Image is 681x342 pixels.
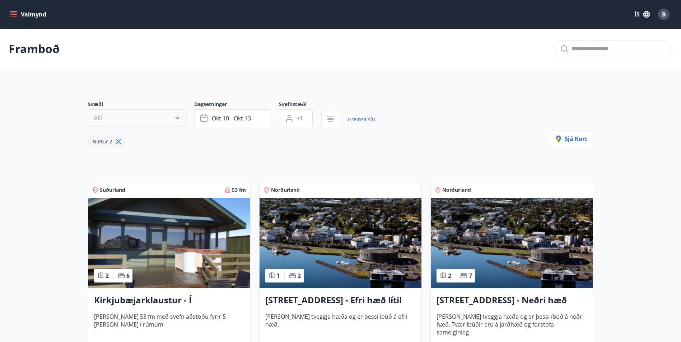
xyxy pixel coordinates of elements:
span: 2 [298,272,301,280]
button: +1 [279,109,313,127]
span: 2 [106,272,109,280]
img: Paella dish [88,198,250,288]
span: +1 [297,114,303,122]
button: okt 10 - okt 13 [194,109,270,127]
button: ÍS [631,8,654,21]
div: Nætur 2 [88,136,125,147]
span: Norðurland [271,186,300,194]
h3: [STREET_ADDRESS] - Efri hæð lítil íbúð 2 [265,294,416,307]
span: 1 [277,272,280,280]
span: [PERSON_NAME] 53 fm með svefn aðstöðu fyrir 5 [PERSON_NAME] í rúmum [94,313,244,336]
span: Svæði [88,101,194,109]
button: Sjá kort [550,130,593,147]
span: Sjá kort [556,135,587,143]
h3: Kirkjubæjarklaustur - Í [PERSON_NAME] Hæðargarðs [94,294,244,307]
button: Allt [88,109,186,127]
button: B [655,6,672,23]
span: okt 10 - okt 13 [212,114,251,122]
span: B [662,10,666,18]
button: menu [9,8,49,21]
span: Nætur 2 [93,138,112,145]
span: Dagsetningar [194,101,279,109]
p: Framboð [9,41,60,57]
img: Paella dish [431,198,593,288]
img: Paella dish [260,198,421,288]
span: 2 [448,272,451,280]
span: [PERSON_NAME] tveggja hæða og er þessi íbúð á efri hæð. [265,313,416,336]
span: Allt [94,114,103,122]
span: 6 [126,272,130,280]
span: 53 fm [232,186,246,194]
span: Suðurland [100,186,125,194]
span: 7 [469,272,472,280]
h3: [STREET_ADDRESS] - Neðri hæð íbúð 3 [437,294,587,307]
a: Hreinsa síu [348,111,375,127]
span: [PERSON_NAME] tveggja hæða og er þessi íbúð á neðri hæð. Tvær íbúðir eru á jarðhæð og forstofa sa... [437,313,587,336]
span: Svefnstæði [279,101,321,109]
span: Norðurland [442,186,471,194]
